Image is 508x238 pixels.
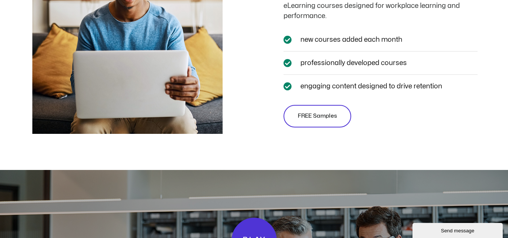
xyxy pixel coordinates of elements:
[298,112,337,121] span: FREE Samples
[412,221,504,238] iframe: chat widget
[299,35,402,45] span: new courses added each month
[284,105,351,127] a: FREE Samples
[299,81,442,91] span: engaging content designed to drive retention
[299,58,407,68] span: professionally developed courses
